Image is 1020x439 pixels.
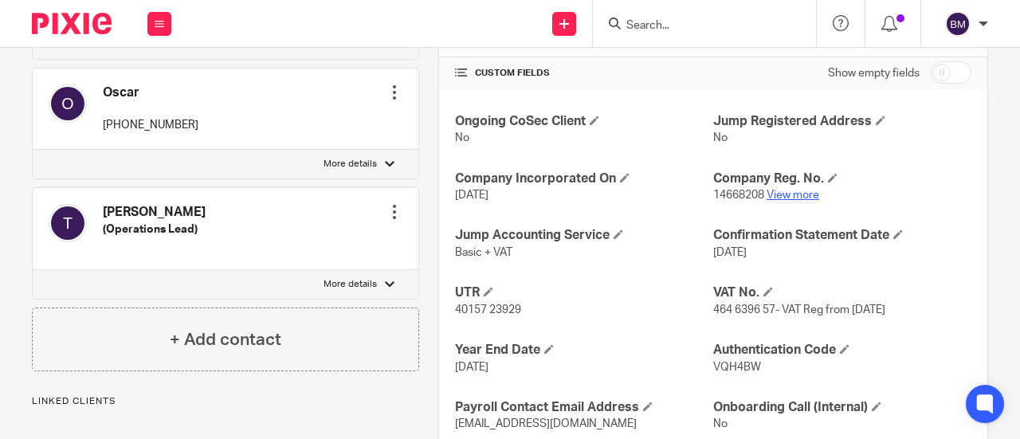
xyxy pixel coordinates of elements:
[713,342,971,359] h4: Authentication Code
[103,204,206,221] h4: [PERSON_NAME]
[455,132,469,143] span: No
[713,304,885,316] span: 464 6396 57- VAT Reg from [DATE]
[49,84,87,123] img: svg%3E
[32,395,419,408] p: Linked clients
[455,304,521,316] span: 40157 23929
[103,221,206,237] h5: (Operations Lead)
[455,113,713,130] h4: Ongoing CoSec Client
[455,190,488,201] span: [DATE]
[713,247,747,258] span: [DATE]
[455,362,488,373] span: [DATE]
[455,227,713,244] h4: Jump Accounting Service
[324,278,377,291] p: More details
[324,158,377,171] p: More details
[713,190,764,201] span: 14668208
[767,190,819,201] a: View more
[103,84,198,101] h4: Oscar
[455,399,713,416] h4: Payroll Contact Email Address
[713,132,728,143] span: No
[455,171,713,187] h4: Company Incorporated On
[455,247,512,258] span: Basic + VAT
[103,117,198,133] p: [PHONE_NUMBER]
[713,284,971,301] h4: VAT No.
[945,11,971,37] img: svg%3E
[32,13,112,34] img: Pixie
[713,399,971,416] h4: Onboarding Call (Internal)
[455,342,713,359] h4: Year End Date
[713,171,971,187] h4: Company Reg. No.
[625,19,768,33] input: Search
[170,327,281,352] h4: + Add contact
[713,113,971,130] h4: Jump Registered Address
[455,67,713,80] h4: CUSTOM FIELDS
[49,204,87,242] img: svg%3E
[828,65,920,81] label: Show empty fields
[455,418,637,429] span: [EMAIL_ADDRESS][DOMAIN_NAME]
[713,362,761,373] span: VQH4BW
[713,227,971,244] h4: Confirmation Statement Date
[455,284,713,301] h4: UTR
[713,418,728,429] span: No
